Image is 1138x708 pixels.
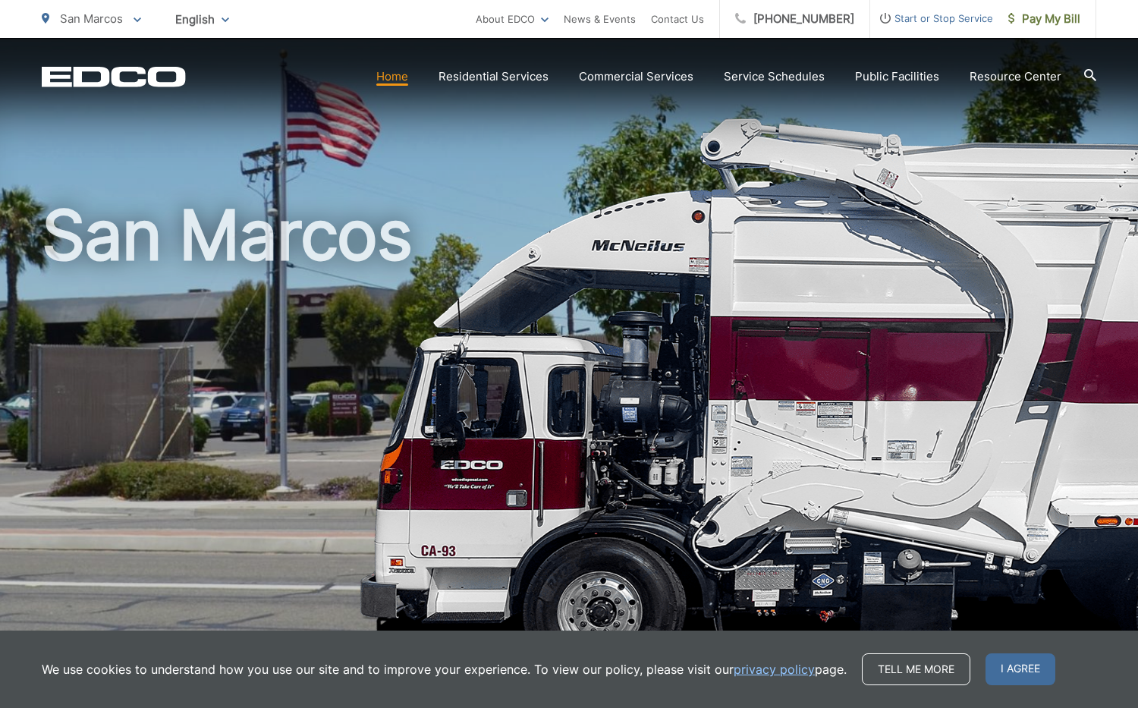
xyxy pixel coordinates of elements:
[862,653,970,685] a: Tell me more
[164,6,240,33] span: English
[42,66,186,87] a: EDCD logo. Return to the homepage.
[60,11,123,26] span: San Marcos
[42,197,1096,678] h1: San Marcos
[651,10,704,28] a: Contact Us
[970,68,1061,86] a: Resource Center
[579,68,693,86] a: Commercial Services
[724,68,825,86] a: Service Schedules
[42,660,847,678] p: We use cookies to understand how you use our site and to improve your experience. To view our pol...
[564,10,636,28] a: News & Events
[376,68,408,86] a: Home
[439,68,549,86] a: Residential Services
[855,68,939,86] a: Public Facilities
[734,660,815,678] a: privacy policy
[986,653,1055,685] span: I agree
[1008,10,1080,28] span: Pay My Bill
[476,10,549,28] a: About EDCO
